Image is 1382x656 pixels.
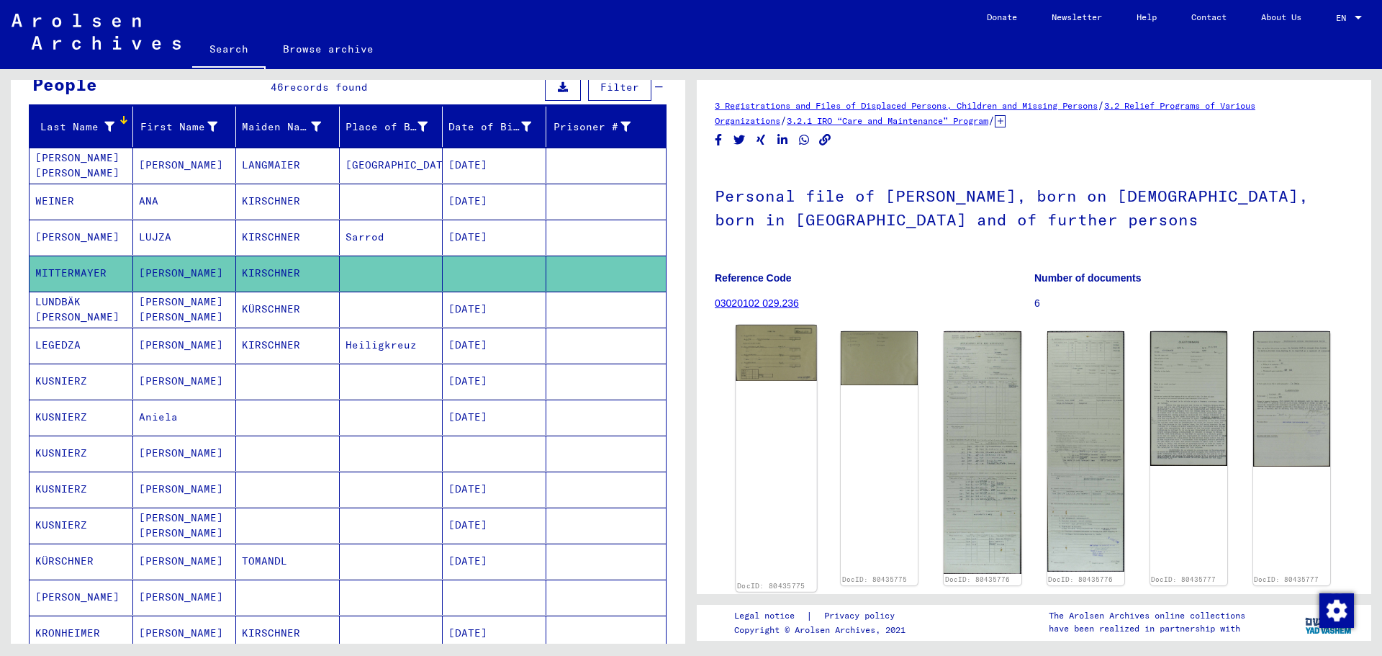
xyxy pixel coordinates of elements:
mat-cell: LUNDBÄK [PERSON_NAME] [30,292,133,327]
div: Maiden Name [242,120,321,135]
a: DocID: 80435775 [737,581,805,590]
button: Share on Twitter [732,131,747,149]
span: EN [1336,13,1352,23]
div: First Name [139,120,218,135]
b: Reference Code [715,272,792,284]
div: Last Name [35,120,114,135]
mat-cell: [DATE] [443,328,546,363]
a: 3 Registrations and Files of Displaced Persons, Children and Missing Persons [715,100,1098,111]
img: 002.jpg [841,331,918,385]
div: Place of Birth [345,120,428,135]
mat-cell: [PERSON_NAME] [30,220,133,255]
mat-cell: KÜRSCHNER [236,292,340,327]
mat-cell: [PERSON_NAME] [133,256,237,291]
mat-cell: [DATE] [443,220,546,255]
img: 001.jpg [944,331,1021,573]
mat-cell: KUSNIERZ [30,508,133,543]
h1: Personal file of [PERSON_NAME], born on [DEMOGRAPHIC_DATA], born in [GEOGRAPHIC_DATA] and of furt... [715,163,1353,250]
mat-cell: [PERSON_NAME] [133,436,237,471]
a: Legal notice [734,608,806,624]
mat-header-cell: Place of Birth [340,107,443,147]
p: The Arolsen Archives online collections [1049,609,1245,622]
button: Share on WhatsApp [797,131,812,149]
div: First Name [139,115,236,138]
a: Privacy policy [813,608,912,624]
button: Share on LinkedIn [775,131,790,149]
mat-cell: [DATE] [443,544,546,579]
mat-cell: [PERSON_NAME] [30,580,133,615]
b: Number of documents [1034,272,1142,284]
img: 001.jpg [736,325,817,381]
mat-cell: [DATE] [443,292,546,327]
a: 3.2.1 IRO “Care and Maintenance” Program [787,115,988,126]
p: Copyright © Arolsen Archives, 2021 [734,624,912,637]
a: DocID: 80435777 [1254,575,1319,583]
div: Prisoner # [552,115,649,138]
a: DocID: 80435777 [1151,575,1216,583]
mat-cell: [PERSON_NAME] [133,472,237,507]
mat-cell: KRONHEIMER [30,616,133,651]
div: Place of Birth [345,115,446,138]
a: DocID: 80435775 [842,575,907,583]
mat-cell: KIRSCHNER [236,220,340,255]
img: 001.jpg [1150,331,1227,466]
button: Filter [588,73,651,101]
mat-cell: [DATE] [443,148,546,183]
div: People [32,71,97,97]
mat-header-cell: Last Name [30,107,133,147]
mat-cell: [PERSON_NAME] [133,544,237,579]
span: records found [284,81,368,94]
mat-cell: ANA [133,184,237,219]
mat-cell: [PERSON_NAME] [133,328,237,363]
p: have been realized in partnership with [1049,622,1245,635]
mat-cell: KÜRSCHNER [30,544,133,579]
img: yv_logo.png [1302,604,1356,640]
div: Date of Birth [448,115,549,138]
mat-header-cell: Maiden Name [236,107,340,147]
button: Share on Xing [754,131,769,149]
mat-cell: KUSNIERZ [30,472,133,507]
mat-cell: Sarrod [340,220,443,255]
div: | [734,608,912,624]
mat-cell: [DATE] [443,184,546,219]
img: Change consent [1319,593,1354,628]
mat-cell: [DATE] [443,616,546,651]
mat-cell: Heiligkreuz [340,328,443,363]
mat-cell: [DATE] [443,364,546,399]
mat-cell: [PERSON_NAME] [133,580,237,615]
mat-cell: KIRSCHNER [236,256,340,291]
a: DocID: 80435776 [1048,575,1113,583]
img: 002.jpg [1047,331,1124,571]
div: Prisoner # [552,120,631,135]
mat-cell: [PERSON_NAME] [133,616,237,651]
mat-cell: KUSNIERZ [30,364,133,399]
mat-cell: LANGMAIER [236,148,340,183]
mat-cell: TOMANDL [236,544,340,579]
mat-cell: KUSNIERZ [30,400,133,435]
mat-cell: [PERSON_NAME] [PERSON_NAME] [30,148,133,183]
a: DocID: 80435776 [945,575,1010,583]
mat-cell: [DATE] [443,472,546,507]
mat-cell: [DATE] [443,400,546,435]
mat-cell: KIRSCHNER [236,184,340,219]
a: Browse archive [266,32,391,66]
a: 03020102 029.236 [715,297,799,309]
mat-cell: Aniela [133,400,237,435]
a: Search [192,32,266,69]
mat-cell: [PERSON_NAME] [PERSON_NAME] [133,508,237,543]
span: Filter [600,81,639,94]
div: Maiden Name [242,115,339,138]
img: Arolsen_neg.svg [12,14,181,50]
img: 002.jpg [1253,331,1330,466]
mat-cell: [PERSON_NAME] [PERSON_NAME] [133,292,237,327]
div: Date of Birth [448,120,531,135]
mat-cell: [PERSON_NAME] [133,148,237,183]
mat-header-cell: Prisoner # [546,107,667,147]
div: Last Name [35,115,132,138]
span: 46 [271,81,284,94]
mat-cell: KIRSCHNER [236,616,340,651]
mat-cell: WEINER [30,184,133,219]
mat-header-cell: First Name [133,107,237,147]
span: / [780,114,787,127]
button: Share on Facebook [711,131,726,149]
